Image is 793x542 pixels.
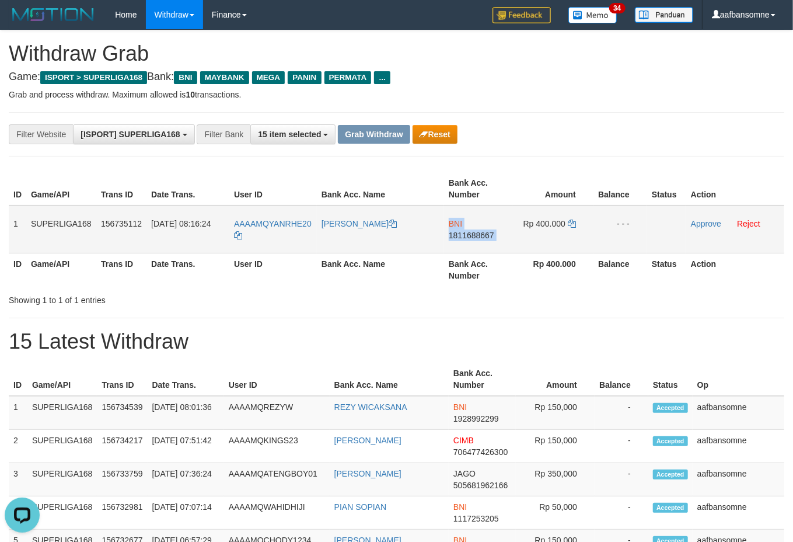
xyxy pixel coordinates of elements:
[148,463,224,496] td: [DATE] 07:36:24
[73,124,194,144] button: [ISPORT] SUPERLIGA168
[595,496,648,530] td: -
[595,430,648,463] td: -
[737,219,760,228] a: Reject
[229,172,317,206] th: User ID
[338,125,410,144] button: Grab Withdraw
[9,71,784,83] h4: Game: Bank:
[595,463,648,496] td: -
[9,463,27,496] td: 3
[453,469,476,478] span: JAGO
[653,503,688,513] span: Accepted
[151,219,211,228] span: [DATE] 08:16:24
[609,3,625,13] span: 34
[186,90,195,99] strong: 10
[97,396,147,430] td: 156734539
[9,430,27,463] td: 2
[97,363,147,396] th: Trans ID
[516,396,595,430] td: Rp 150,000
[27,430,97,463] td: SUPERLIGA168
[653,470,688,480] span: Accepted
[516,363,595,396] th: Amount
[334,469,401,478] a: [PERSON_NAME]
[568,219,576,228] a: Copy 400000 to clipboard
[224,496,330,530] td: AAAAMQWAHIDHIJI
[250,124,336,144] button: 15 item selected
[648,363,693,396] th: Status
[453,414,499,423] span: Copy 1928992299 to clipboard
[200,71,249,84] span: MAYBANK
[224,363,330,396] th: User ID
[453,514,499,523] span: Copy 1117253205 to clipboard
[324,71,372,84] span: PERMATA
[97,496,147,530] td: 156732981
[258,130,321,139] span: 15 item selected
[9,42,784,65] h1: Withdraw Grab
[523,219,565,228] span: Rp 400.000
[9,396,27,430] td: 1
[26,253,96,286] th: Game/API
[234,219,312,240] a: AAAAMQYANRHE20
[653,403,688,413] span: Accepted
[288,71,321,84] span: PANIN
[593,172,647,206] th: Balance
[146,172,229,206] th: Date Trans.
[449,363,516,396] th: Bank Acc. Number
[317,253,444,286] th: Bank Acc. Name
[9,363,27,396] th: ID
[148,430,224,463] td: [DATE] 07:51:42
[635,7,693,23] img: panduan.png
[148,496,224,530] td: [DATE] 07:07:14
[516,496,595,530] td: Rp 50,000
[374,71,390,84] span: ...
[322,219,397,228] a: [PERSON_NAME]
[9,6,97,23] img: MOTION_logo.png
[9,330,784,353] h1: 15 Latest Withdraw
[174,71,197,84] span: BNI
[234,219,312,228] span: AAAAMQYANRHE20
[449,231,494,240] span: Copy 1811688667 to clipboard
[595,363,648,396] th: Balance
[9,172,26,206] th: ID
[27,396,97,430] td: SUPERLIGA168
[693,363,784,396] th: Op
[26,172,96,206] th: Game/API
[453,481,508,490] span: Copy 505681962166 to clipboard
[96,253,146,286] th: Trans ID
[693,496,784,530] td: aafbansomne
[5,5,40,40] button: Open LiveChat chat widget
[568,7,617,23] img: Button%20Memo.svg
[512,172,593,206] th: Amount
[229,253,317,286] th: User ID
[453,502,467,512] span: BNI
[9,206,26,253] td: 1
[317,172,444,206] th: Bank Acc. Name
[146,253,229,286] th: Date Trans.
[593,206,647,253] td: - - -
[593,253,647,286] th: Balance
[691,219,721,228] a: Approve
[647,172,686,206] th: Status
[693,463,784,496] td: aafbansomne
[27,363,97,396] th: Game/API
[595,396,648,430] td: -
[27,463,97,496] td: SUPERLIGA168
[449,219,462,228] span: BNI
[516,430,595,463] td: Rp 150,000
[148,396,224,430] td: [DATE] 08:01:36
[224,463,330,496] td: AAAAMQATENGBOY01
[9,253,26,286] th: ID
[224,396,330,430] td: AAAAMQREZYW
[686,253,784,286] th: Action
[512,253,593,286] th: Rp 400.000
[647,253,686,286] th: Status
[453,402,467,412] span: BNI
[453,447,508,457] span: Copy 706477426300 to clipboard
[40,71,147,84] span: ISPORT > SUPERLIGA168
[148,363,224,396] th: Date Trans.
[101,219,142,228] span: 156735112
[9,89,784,100] p: Grab and process withdraw. Maximum allowed is transactions.
[252,71,285,84] span: MEGA
[444,253,512,286] th: Bank Acc. Number
[97,463,147,496] td: 156733759
[224,430,330,463] td: AAAAMQKINGS23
